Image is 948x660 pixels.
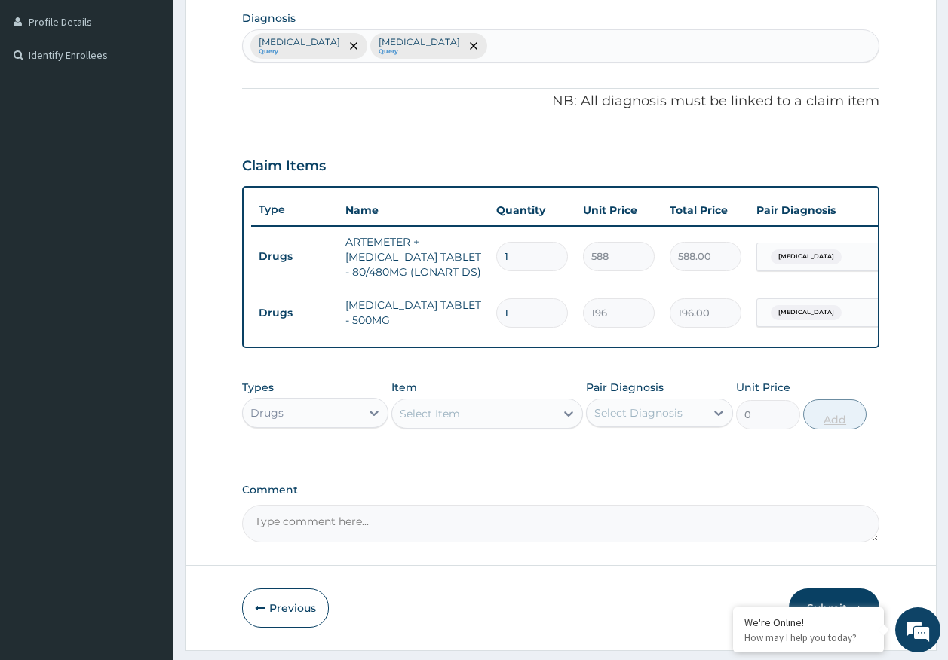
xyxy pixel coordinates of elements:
button: Add [803,399,867,429]
label: Pair Diagnosis [586,380,664,395]
label: Diagnosis [242,11,296,26]
small: Query [259,48,340,56]
th: Pair Diagnosis [749,195,915,225]
p: [MEDICAL_DATA] [379,36,460,48]
span: [MEDICAL_DATA] [771,305,842,320]
button: Submit [789,588,879,628]
div: Select Diagnosis [594,405,683,420]
img: d_794563401_company_1708531726252_794563401 [28,75,61,113]
th: Type [251,196,338,224]
label: Unit Price [736,380,790,395]
td: ARTEMETER + [MEDICAL_DATA] TABLET - 80/480MG (LONART DS) [338,227,489,287]
p: How may I help you today? [744,631,873,644]
span: remove selection option [467,39,480,53]
textarea: Type your message and hit 'Enter' [8,411,287,464]
div: We're Online! [744,616,873,629]
label: Comment [242,484,880,497]
p: [MEDICAL_DATA] [259,36,340,48]
th: Unit Price [575,195,662,225]
th: Total Price [662,195,749,225]
span: We're online! [87,190,208,342]
small: Query [379,48,460,56]
div: Minimize live chat window [247,8,284,44]
div: Chat with us now [78,84,253,104]
h3: Claim Items [242,158,326,175]
button: Previous [242,588,329,628]
label: Types [242,381,274,394]
th: Quantity [489,195,575,225]
p: NB: All diagnosis must be linked to a claim item [242,92,880,112]
label: Item [391,380,417,395]
div: Drugs [250,405,284,420]
th: Name [338,195,489,225]
td: Drugs [251,299,338,327]
span: remove selection option [347,39,360,53]
span: [MEDICAL_DATA] [771,249,842,264]
td: Drugs [251,243,338,270]
td: [MEDICAL_DATA] TABLET - 500MG [338,290,489,335]
div: Select Item [400,406,460,421]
